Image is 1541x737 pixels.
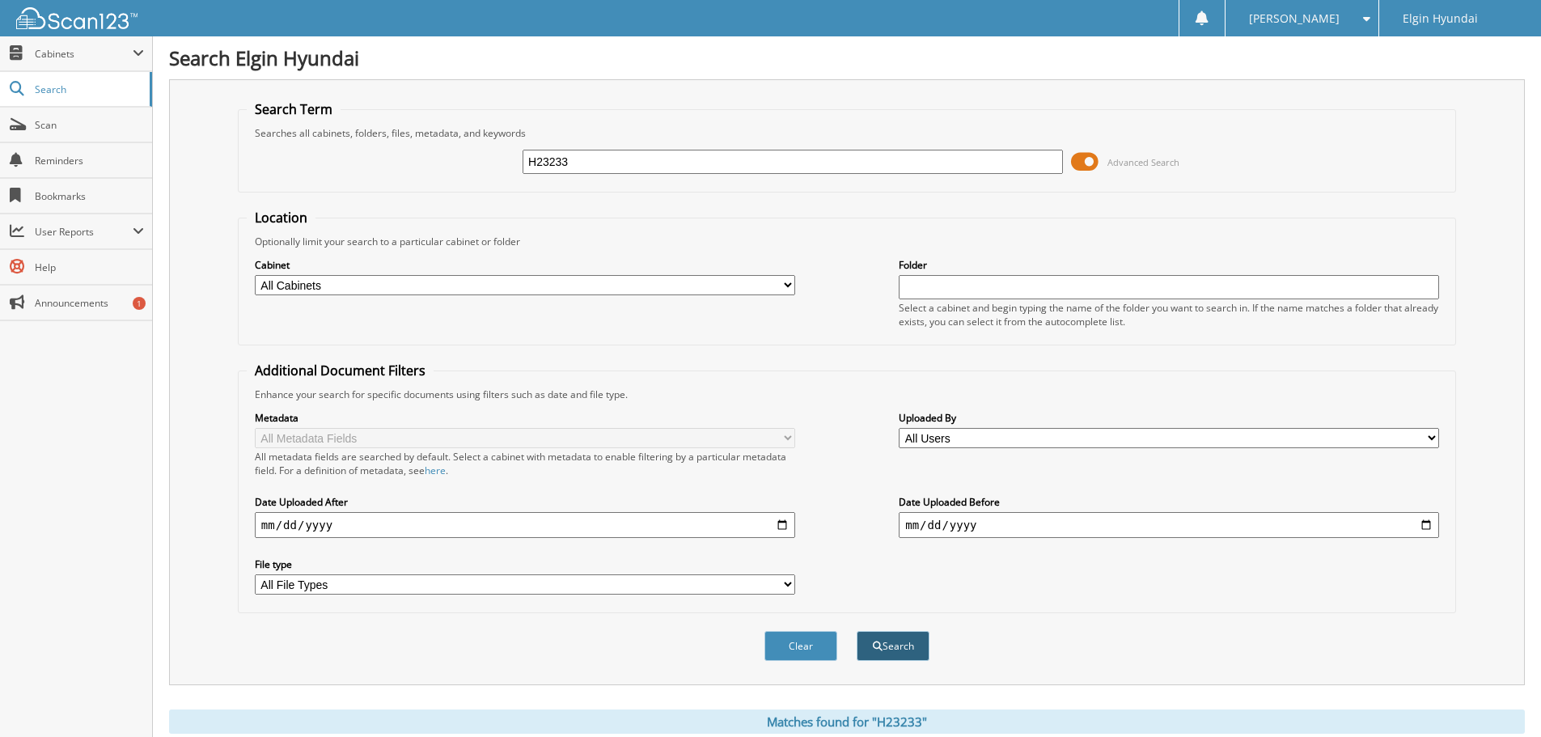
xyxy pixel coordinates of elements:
[255,411,795,425] label: Metadata
[16,7,138,29] img: scan123-logo-white.svg
[247,362,434,379] legend: Additional Document Filters
[899,258,1439,272] label: Folder
[255,495,795,509] label: Date Uploaded After
[35,83,142,96] span: Search
[899,495,1439,509] label: Date Uploaded Before
[35,118,144,132] span: Scan
[899,512,1439,538] input: end
[35,47,133,61] span: Cabinets
[35,154,144,167] span: Reminders
[247,126,1447,140] div: Searches all cabinets, folders, files, metadata, and keywords
[764,631,837,661] button: Clear
[247,100,341,118] legend: Search Term
[35,189,144,203] span: Bookmarks
[425,464,446,477] a: here
[35,260,144,274] span: Help
[255,258,795,272] label: Cabinet
[857,631,929,661] button: Search
[255,557,795,571] label: File type
[899,301,1439,328] div: Select a cabinet and begin typing the name of the folder you want to search in. If the name match...
[247,209,315,227] legend: Location
[247,388,1447,401] div: Enhance your search for specific documents using filters such as date and file type.
[169,709,1525,734] div: Matches found for "H23233"
[169,44,1525,71] h1: Search Elgin Hyundai
[899,411,1439,425] label: Uploaded By
[35,296,144,310] span: Announcements
[133,297,146,310] div: 1
[247,235,1447,248] div: Optionally limit your search to a particular cabinet or folder
[35,225,133,239] span: User Reports
[1107,156,1179,168] span: Advanced Search
[255,450,795,477] div: All metadata fields are searched by default. Select a cabinet with metadata to enable filtering b...
[1403,14,1478,23] span: Elgin Hyundai
[255,512,795,538] input: start
[1249,14,1340,23] span: [PERSON_NAME]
